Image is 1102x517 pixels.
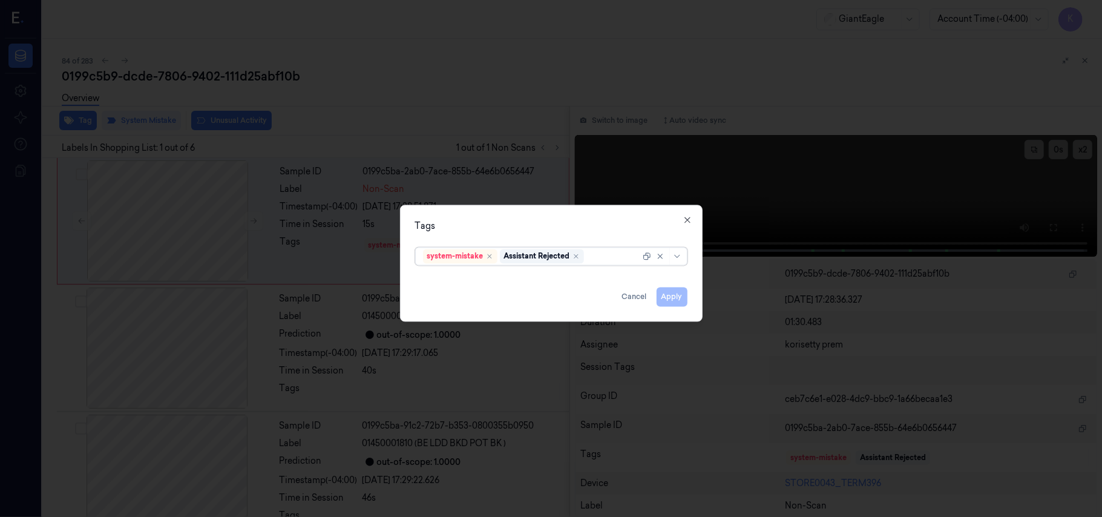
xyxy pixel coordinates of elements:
[486,253,493,260] div: Remove ,system-mistake
[572,253,580,260] div: Remove ,Assistant Rejected
[617,288,652,307] button: Cancel
[415,220,687,233] div: Tags
[504,251,570,262] div: Assistant Rejected
[427,251,484,262] div: system-mistake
